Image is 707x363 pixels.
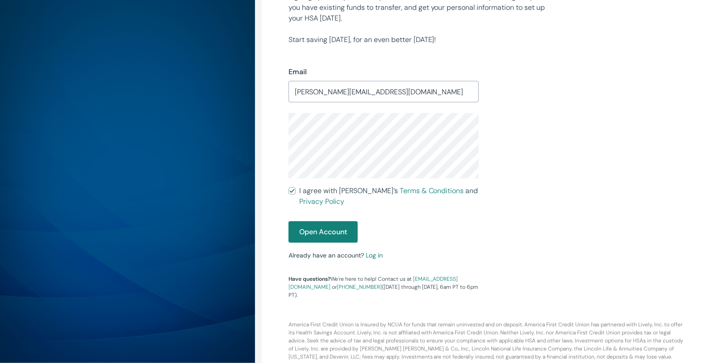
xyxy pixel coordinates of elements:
[337,283,382,291] a: [PHONE_NUMBER]
[289,275,330,283] strong: Have questions?
[289,251,383,259] small: Already have an account?
[289,275,479,299] p: We're here to help! Contact us at or ([DATE] through [DATE], 6am PT to 6pm PT).
[283,299,686,361] p: America First Credit Union is Insured by NCUA for funds that remain uninvested and on deposit. Am...
[299,186,479,207] span: I agree with [PERSON_NAME]’s and
[289,275,458,291] a: [EMAIL_ADDRESS][DOMAIN_NAME]
[366,251,383,259] a: Log in
[289,67,307,77] label: Email
[299,197,344,206] a: Privacy Policy
[289,34,546,45] p: Start saving [DATE], for an even better [DATE]!
[289,221,358,243] button: Open Account
[400,186,464,195] a: Terms & Conditions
